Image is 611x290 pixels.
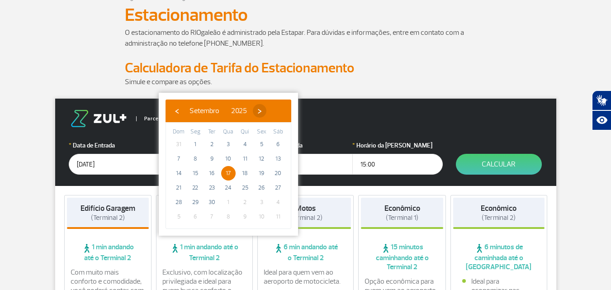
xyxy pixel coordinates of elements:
button: › [253,104,266,118]
th: weekday [270,127,286,137]
p: Simule e compare as opções. [125,76,487,87]
span: 1 [221,195,236,209]
span: 17 [221,166,236,181]
span: 27 [271,181,285,195]
strong: Edifício Garagem [81,204,135,213]
th: weekday [171,127,187,137]
button: Abrir recursos assistivos. [592,110,611,130]
span: 2025 [231,106,247,115]
label: Data de Entrada [69,141,159,150]
h2: Calculadora de Tarifa do Estacionamento [125,60,487,76]
span: Setembro [189,106,219,115]
span: 2 [238,195,252,209]
bs-datepicker-navigation-view: ​ ​ ​ [170,105,266,114]
span: 19 [254,166,269,181]
span: 15 minutos caminhando até o Terminal 2 [361,242,443,271]
span: 21 [171,181,186,195]
span: 9 [204,152,219,166]
span: 23 [204,181,219,195]
span: (Terminal 1) [386,214,418,222]
span: 10 [221,152,236,166]
span: 1 min andando até o Terminal 2 [67,242,149,262]
button: Setembro [184,104,225,118]
span: 13 [271,152,285,166]
th: weekday [187,127,204,137]
span: 2 [204,137,219,152]
span: 3 [254,195,269,209]
button: Calcular [456,154,542,175]
span: 16 [204,166,219,181]
span: 26 [254,181,269,195]
span: 9 [238,209,252,224]
label: Data da Saída [262,141,353,150]
span: 28 [171,195,186,209]
span: 6 min andando até o Terminal 2 [260,242,351,262]
span: 11 [238,152,252,166]
span: 24 [221,181,236,195]
button: Abrir tradutor de língua de sinais. [592,90,611,110]
bs-datepicker-container: calendar [159,93,298,236]
th: weekday [220,127,237,137]
span: 20 [271,166,285,181]
span: 12 [254,152,269,166]
span: 5 [171,209,186,224]
label: Horário da [PERSON_NAME] [352,141,443,150]
span: 3 [221,137,236,152]
span: 7 [171,152,186,166]
strong: Econômico [481,204,516,213]
span: 18 [238,166,252,181]
th: weekday [237,127,253,137]
span: 7 [204,209,219,224]
span: 10 [254,209,269,224]
span: 15 [188,166,203,181]
img: logo-zul.png [69,110,128,127]
span: 6 [271,137,285,152]
p: O estacionamento do RIOgaleão é administrado pela Estapar. Para dúvidas e informações, entre em c... [125,27,487,49]
input: dd/mm/aaaa [262,154,353,175]
input: hh:mm [352,154,443,175]
strong: Econômico [384,204,420,213]
span: 29 [188,195,203,209]
span: 1 min andando até o Terminal 2 [159,242,250,262]
span: 1 [188,137,203,152]
button: ‹ [170,104,184,118]
span: 4 [238,137,252,152]
button: 2025 [225,104,253,118]
span: 14 [171,166,186,181]
span: (Terminal 2) [91,214,125,222]
span: 22 [188,181,203,195]
span: 8 [188,152,203,166]
div: Plugin de acessibilidade da Hand Talk. [592,90,611,130]
span: Parceiro Oficial [136,116,183,121]
span: 31 [171,137,186,152]
h1: Estacionamento [125,7,487,23]
span: (Terminal 2) [482,214,516,222]
span: 6 [188,209,203,224]
input: dd/mm/aaaa [69,154,159,175]
strong: Motos [295,204,316,213]
span: 30 [204,195,219,209]
th: weekday [204,127,220,137]
p: Ideal para quem vem ao aeroporto de motocicleta. [264,268,348,286]
span: 6 minutos de caminhada até o [GEOGRAPHIC_DATA] [453,242,545,271]
th: weekday [253,127,270,137]
span: 25 [238,181,252,195]
span: 4 [271,195,285,209]
span: 5 [254,137,269,152]
span: 8 [221,209,236,224]
span: 11 [271,209,285,224]
span: (Terminal 2) [289,214,322,222]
